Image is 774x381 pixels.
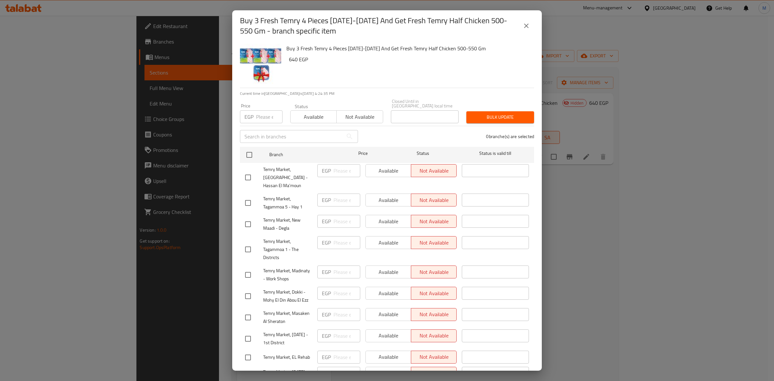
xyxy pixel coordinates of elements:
span: Status is valid till [462,149,529,157]
span: Bulk update [471,113,529,121]
input: Please enter price [333,194,360,206]
span: Temry Market, New Maadi - Degla [263,216,312,232]
p: EGP [322,239,331,246]
p: EGP [322,167,331,175]
p: Current time in [GEOGRAPHIC_DATA] is [DATE] 4:24:35 PM [240,91,534,96]
p: EGP [322,268,331,276]
span: Temry Market, Dokki - Mohy El Din Abou El Ezz [263,288,312,304]
button: close [519,18,534,34]
input: Please enter price [333,236,360,249]
input: Please enter price [333,329,360,342]
h2: Buy 3 Fresh Temry 4 Pieces [DATE]-[DATE] And Get Fresh Temry Half Chicken 500-550 Gm - branch spe... [240,15,519,36]
input: Please enter price [256,110,283,123]
p: EGP [322,332,331,340]
p: EGP [322,217,331,225]
span: Temry Market, EL Rehab [263,353,312,361]
input: Please enter price [333,266,360,278]
span: Branch [269,151,336,159]
span: Temry Market, Masaken Al Sheraton [263,309,312,326]
span: Temry Market, Madinaty - Work Shops [263,267,312,283]
img: Buy 3 Fresh Temry 4 Pieces 1000-1100 And Get Fresh Temry Half Chicken 500-550 Gm [240,44,281,85]
span: Temry Market, Tagammoa 1 - The Districts [263,237,312,262]
input: Please enter price [333,215,360,228]
p: EGP [322,369,331,377]
span: Available [293,112,334,122]
input: Please enter price [333,164,360,177]
input: Search in branches [240,130,343,143]
p: EGP [244,113,253,121]
span: Not available [339,112,380,122]
p: EGP [322,196,331,204]
p: 0 branche(s) are selected [486,133,534,140]
p: EGP [322,311,331,318]
button: Not available [336,110,383,123]
span: Temry Market, Tagammoa 5 - Hay 1 [263,195,312,211]
input: Please enter price [333,351,360,364]
span: Price [342,149,384,157]
input: Please enter price [333,367,360,380]
h6: Buy 3 Fresh Temry 4 Pieces [DATE]-[DATE] And Get Fresh Temry Half Chicken 500-550 Gm [286,44,529,53]
p: EGP [322,289,331,297]
span: Temry Market, [DATE] - 1st District [263,331,312,347]
button: Available [290,110,337,123]
input: Please enter price [333,287,360,300]
input: Please enter price [333,308,360,321]
span: Status [390,149,457,157]
p: EGP [322,353,331,361]
button: Bulk update [466,111,534,123]
span: Temry Market, [GEOGRAPHIC_DATA] - Hassan El Ma'moun [263,165,312,190]
h6: 640 EGP [289,55,529,64]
